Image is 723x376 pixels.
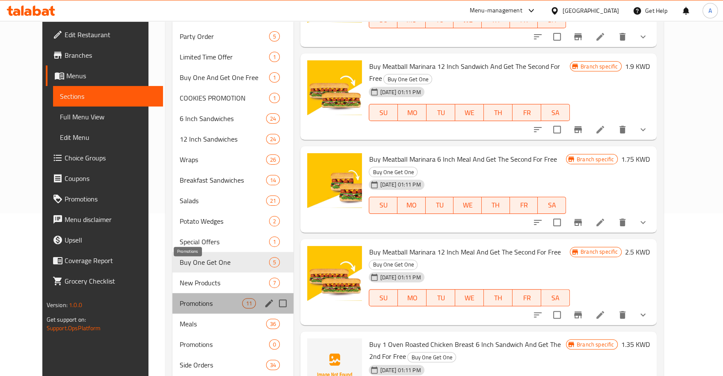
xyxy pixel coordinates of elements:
span: Buy 1 Oven Roasted Chicken Breast 6 Inch Sandwich And Get The 2nd For Free [369,338,560,363]
span: Promotions [179,298,242,308]
div: items [266,360,280,370]
span: MO [401,107,423,119]
span: WE [459,107,480,119]
button: MO [398,104,427,121]
a: Coupons [46,168,163,189]
div: Promotions11edit [172,293,293,314]
span: MO [401,199,422,211]
div: Menu-management [470,6,522,16]
div: Limited Time Offer1 [172,47,293,67]
h6: 1.35 KWD [621,338,650,350]
button: Branch-specific-item [568,27,588,47]
span: Edit Restaurant [65,30,156,40]
h6: 1.9 KWD [625,60,650,72]
div: items [266,319,280,329]
div: Promotions [179,339,269,349]
div: items [266,195,280,206]
span: 11 [243,299,255,308]
div: items [269,72,280,83]
span: Branch specific [577,248,621,256]
div: items [269,257,280,267]
span: Buy One Get One [179,257,269,267]
span: FR [516,107,538,119]
div: 6 Inch Sandwiches [179,113,266,124]
span: Buy One Get One [369,260,417,269]
span: Salads [179,195,266,206]
button: SU [369,197,397,214]
div: Party Order5 [172,26,293,47]
span: Party Order [179,31,269,41]
a: Branches [46,45,163,65]
span: 34 [267,361,279,369]
div: Meals36 [172,314,293,334]
span: [DATE] 01:11 PM [376,88,424,96]
button: MO [397,197,426,214]
div: Promotions0 [172,334,293,355]
button: SU [369,289,398,306]
div: Wraps [179,154,266,165]
span: Upsell [65,235,156,245]
div: items [242,298,256,308]
div: 6 Inch Sandwiches24 [172,108,293,129]
a: Edit menu item [595,124,605,135]
span: Buy Meatball Marinara 6 Inch Meal And Get The Second For Free [369,153,557,166]
div: Salads21 [172,190,293,211]
span: Potato Wedges [179,216,269,226]
span: SU [373,107,394,119]
svg: Show Choices [638,32,648,42]
span: Side Orders [179,360,266,370]
a: Promotions [46,189,163,209]
span: Buy One Get One [408,352,456,362]
span: SA [541,199,563,211]
button: show more [633,119,653,140]
span: Menu disclaimer [65,214,156,225]
button: sort-choices [527,27,548,47]
div: Potato Wedges2 [172,211,293,231]
span: 1.0.0 [69,299,82,311]
button: Branch-specific-item [568,212,588,233]
span: [DATE] 01:11 PM [376,366,424,374]
button: delete [612,305,633,325]
button: sort-choices [527,212,548,233]
span: Buy One And Get One Free [179,72,269,83]
span: SU [373,199,394,211]
span: 24 [267,135,279,143]
button: delete [612,119,633,140]
span: Coverage Report [65,255,156,266]
span: Limited Time Offer [179,52,269,62]
button: SA [541,289,570,306]
a: Menus [46,65,163,86]
span: 14 [267,176,279,184]
div: Buy One Get One [369,167,418,177]
span: Buy Meatball Marinara 12 Inch Meal And Get The Second For Free [369,246,560,258]
button: FR [513,104,541,121]
button: SA [538,197,566,214]
h6: 1.75 KWD [621,153,650,165]
span: New Products [179,278,269,288]
span: 1 [270,94,279,102]
span: SA [545,292,566,304]
span: Buy Meatball Marinara 12 Inch Sandwich And Get The Second For Free [369,60,560,85]
div: items [269,237,280,247]
span: 24 [267,115,279,123]
span: Select to update [548,28,566,46]
span: Select to update [548,306,566,324]
span: 0 [270,340,279,349]
span: [DATE] 01:11 PM [376,273,424,281]
a: Sections [53,86,163,107]
button: MO [398,289,427,306]
button: TH [484,104,513,121]
span: Grocery Checklist [65,276,156,286]
span: TH [485,199,507,211]
button: edit [263,297,276,310]
span: WE [459,292,480,304]
span: Edit Menu [60,132,156,142]
div: Buy One Get One [369,260,418,270]
div: items [269,278,280,288]
button: show more [633,305,653,325]
span: MO [401,14,422,26]
img: Buy Meatball Marinara 12 Inch Sandwich And Get The Second For Free [307,60,362,115]
div: [GEOGRAPHIC_DATA] [563,6,619,15]
button: Branch-specific-item [568,119,588,140]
